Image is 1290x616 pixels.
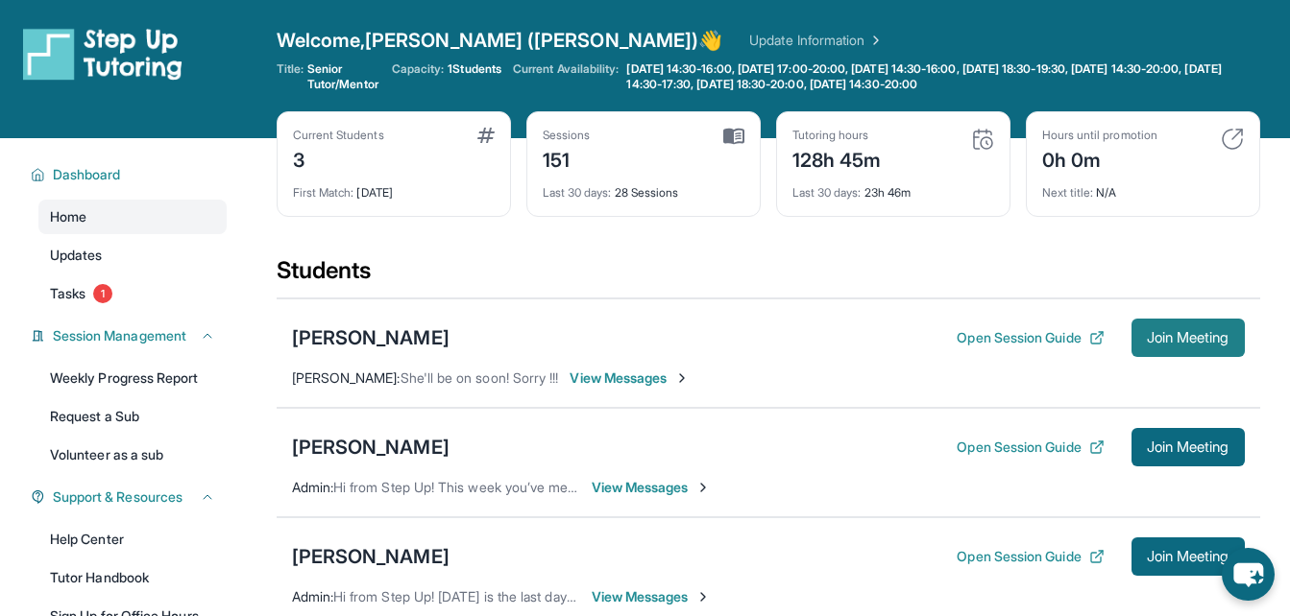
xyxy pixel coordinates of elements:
[1042,143,1157,174] div: 0h 0m
[448,61,501,77] span: 1 Students
[293,174,495,201] div: [DATE]
[293,143,384,174] div: 3
[792,185,862,200] span: Last 30 days :
[292,434,450,461] div: [PERSON_NAME]
[971,128,994,151] img: card
[45,326,215,345] button: Session Management
[792,143,882,174] div: 128h 45m
[513,61,619,92] span: Current Availability:
[401,369,559,386] span: She'll be on soon! Sorry !!!
[277,255,1260,297] div: Students
[38,438,227,472] a: Volunteer as a sub
[53,326,186,345] span: Session Management
[622,61,1259,92] a: [DATE] 14:30-16:00, [DATE] 17:00-20:00, [DATE] 14:30-16:00, [DATE] 18:30-19:30, [DATE] 14:30-20:0...
[1042,128,1157,143] div: Hours until promotion
[543,128,591,143] div: Sessions
[543,174,744,201] div: 28 Sessions
[293,128,384,143] div: Current Students
[477,128,495,143] img: card
[695,589,711,604] img: Chevron-Right
[293,185,354,200] span: First Match :
[53,165,121,184] span: Dashboard
[23,27,183,81] img: logo
[543,185,612,200] span: Last 30 days :
[570,368,690,388] span: View Messages
[592,478,712,497] span: View Messages
[53,487,183,507] span: Support & Resources
[45,487,215,507] button: Support & Resources
[674,370,690,386] img: Chevron-Right
[292,324,450,351] div: [PERSON_NAME]
[1042,174,1244,201] div: N/A
[957,328,1104,347] button: Open Session Guide
[50,246,103,265] span: Updates
[749,31,884,50] a: Update Information
[1222,548,1275,601] button: chat-button
[957,438,1104,457] button: Open Session Guide
[723,128,744,145] img: card
[1132,428,1245,466] button: Join Meeting
[292,543,450,570] div: [PERSON_NAME]
[50,207,86,226] span: Home
[38,238,227,272] a: Updates
[792,174,994,201] div: 23h 46m
[957,547,1104,566] button: Open Session Guide
[38,276,227,311] a: Tasks1
[1002,543,1194,575] p: Shaima A just matched with a student!
[38,522,227,557] a: Help Center
[38,200,227,234] a: Home
[1147,332,1229,344] span: Join Meeting
[1221,128,1244,151] img: card
[333,479,991,495] span: Hi from Step Up! This week you’ve met for 0 minutes and this month you’ve met for 7 hours. Happy ...
[626,61,1255,92] span: [DATE] 14:30-16:00, [DATE] 17:00-20:00, [DATE] 14:30-16:00, [DATE] 18:30-19:30, [DATE] 14:30-20:0...
[792,128,882,143] div: Tutoring hours
[543,143,591,174] div: 151
[38,361,227,395] a: Weekly Progress Report
[50,284,85,303] span: Tasks
[38,399,227,434] a: Request a Sub
[292,479,333,495] span: Admin :
[1147,441,1229,453] span: Join Meeting
[1132,319,1245,357] button: Join Meeting
[592,587,712,606] span: View Messages
[864,31,884,50] img: Chevron Right
[93,284,112,303] span: 1
[277,27,723,54] span: Welcome, [PERSON_NAME] ([PERSON_NAME]) 👋
[1042,185,1094,200] span: Next title :
[292,588,333,604] span: Admin :
[292,369,401,386] span: [PERSON_NAME] :
[392,61,445,77] span: Capacity:
[38,560,227,595] a: Tutor Handbook
[695,480,711,495] img: Chevron-Right
[45,165,215,184] button: Dashboard
[277,61,304,92] span: Title:
[307,61,380,92] span: Senior Tutor/Mentor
